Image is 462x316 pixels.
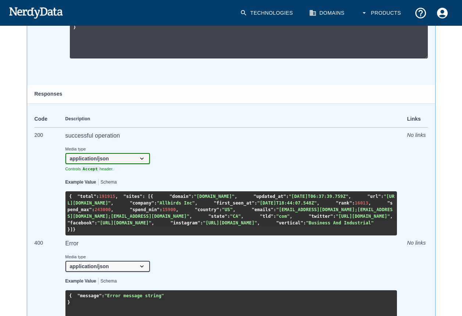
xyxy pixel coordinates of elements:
[123,194,143,199] span: "sites"
[176,207,179,213] span: ,
[233,207,235,213] span: ,
[228,214,230,219] span: :
[254,194,286,199] span: "updated_at"
[99,194,115,199] span: 191915
[273,214,276,219] span: :
[65,279,96,284] button: Example Value
[276,221,303,226] span: "vertical"
[171,221,200,226] span: "instagram"
[425,264,453,292] iframe: Drift Widget Chat Controller
[130,201,154,206] span: "company"
[195,201,197,206] span: ,
[65,261,150,272] select: Media Type
[286,194,289,199] span: :
[276,214,290,219] span: "com"
[273,207,276,213] span: :
[303,221,306,226] span: :
[410,2,431,24] button: Support and Documentation
[69,293,72,298] span: {
[234,194,237,199] span: ,
[254,201,257,206] span: :
[65,254,150,260] small: Media type
[431,2,453,24] button: Account Settings
[35,90,428,98] h4: Responses
[35,127,65,235] td: 200
[115,194,118,199] span: ,
[97,221,152,226] span: "[URL][DOMAIN_NAME]"
[65,146,150,152] small: Media type
[309,214,333,219] span: "twitter"
[69,194,72,199] span: {
[194,194,235,199] span: "[DOMAIN_NAME]"
[151,221,154,226] span: ,
[101,180,117,185] button: Schema
[200,221,203,226] span: :
[101,279,117,284] button: Schema
[236,2,299,24] a: Technologies
[92,207,94,213] span: :
[222,207,233,213] span: "US"
[9,5,63,20] img: NerdyData.com
[289,194,348,199] span: "[DATE]T06:37:39.759Z"
[130,207,160,213] span: "spend_min"
[195,207,219,213] span: "country"
[111,201,114,206] span: ,
[162,207,176,213] span: 15900
[68,194,395,206] span: "[URL][DOMAIN_NAME]"
[65,153,150,164] select: Media Type
[111,207,114,213] span: ,
[65,111,397,128] td: Description
[290,214,292,219] span: ,
[77,194,96,199] span: "total"
[356,2,407,24] button: Products
[68,221,95,226] span: "facebook"
[65,239,397,248] p: Error
[306,221,374,226] span: "Business And Industrial"
[191,194,194,199] span: :
[68,201,393,213] span: "spend_max"
[214,201,255,206] span: "first_seen_at"
[142,194,150,199] span: : [
[311,47,458,268] iframe: Drift Widget Chat Window
[94,221,97,226] span: :
[169,194,191,199] span: "domain"
[65,180,96,185] button: Example Value
[81,166,99,172] code: Accept
[208,214,228,219] span: "state"
[257,221,260,226] span: ,
[305,2,350,24] a: Domains
[102,293,104,298] span: :
[252,207,273,213] span: "emails"
[68,292,164,306] code: }
[230,214,241,219] span: "CA"
[257,201,317,206] span: "[DATE]T18:44:07.548Z"
[154,201,157,206] span: :
[203,221,257,226] span: "[URL][DOMAIN_NAME]"
[68,193,409,233] code: { } ] }
[160,207,162,213] span: :
[94,207,111,213] span: 243000
[104,293,164,298] span: "Error message string"
[68,207,393,219] span: "[EMAIL_ADDRESS][DOMAIN_NAME];[EMAIL_ADDRESS][DOMAIN_NAME];[EMAIL_ADDRESS][DOMAIN_NAME]"
[260,214,273,219] span: "tld"
[65,131,397,140] p: successful operation
[77,293,101,298] span: "message"
[219,207,222,213] span: :
[241,214,244,219] span: ,
[189,214,192,219] span: ,
[96,194,99,199] span: :
[157,201,195,206] span: "Allbirds Inc"
[35,111,65,128] td: Code
[65,167,114,171] small: Controls header.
